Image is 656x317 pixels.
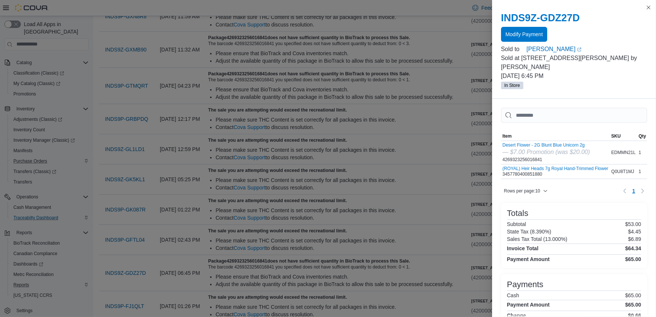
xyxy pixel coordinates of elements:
span: In Store [501,82,523,89]
h3: Payments [507,280,544,289]
a: [PERSON_NAME]External link [526,45,647,54]
span: Q0U8T1MJ [611,169,634,175]
input: This is a search bar. As you type, the results lower in the page will automatically filter. [501,108,647,123]
span: SKU [611,133,621,139]
h4: $65.00 [625,256,641,262]
span: Qty [638,133,646,139]
p: $53.00 [625,221,641,227]
h6: Subtotal [507,221,526,227]
span: Item [503,133,512,139]
button: Item [501,132,610,141]
svg: External link [577,47,581,52]
p: Sold at [STREET_ADDRESS][PERSON_NAME] by [PERSON_NAME] [501,54,647,72]
button: (ROYAL) Heir Heads 7g Royal Hand-Trimmed Flower [503,166,608,171]
div: 3457780400851880 [503,166,608,177]
h4: Payment Amount [507,256,550,262]
span: EDMMN21L [611,150,636,156]
button: Close this dialog [644,3,653,12]
div: 1 [637,167,647,176]
div: 4269323256016841 [503,142,590,163]
h2: INDS9Z-GDZ27D [501,12,647,24]
button: Qty [637,132,647,141]
h4: $64.34 [625,245,641,251]
h6: Sales Tax Total (13.000%) [507,236,567,242]
button: Modify Payment [501,27,547,42]
div: 1 [637,148,647,157]
h4: $65.00 [625,302,641,308]
h4: Invoice Total [507,245,539,251]
span: 1 [632,187,635,195]
button: Rows per page:10 [501,186,551,195]
button: Previous page [620,186,629,195]
p: $65.00 [625,292,641,298]
h3: Totals [507,209,528,218]
ul: Pagination for table: MemoryTable from EuiInMemoryTable [629,185,638,197]
span: In Store [504,82,520,89]
h6: State Tax (8.390%) [507,229,551,235]
button: Next page [638,186,647,195]
div: — $7.00 Promotion (was $20.00) [503,148,590,157]
h4: Payment Amount [507,302,550,308]
button: SKU [610,132,637,141]
button: Page 1 of 1 [629,185,638,197]
h6: Cash [507,292,519,298]
span: Rows per page : 10 [504,188,540,194]
p: $4.45 [628,229,641,235]
button: Desert Flower - 2G Blunt Blue Unicorn 2g [503,142,590,148]
span: Modify Payment [506,31,543,38]
p: $6.89 [628,236,641,242]
p: [DATE] 6:45 PM [501,72,647,81]
nav: Pagination for table: MemoryTable from EuiInMemoryTable [620,185,647,197]
div: Sold to [501,45,525,54]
